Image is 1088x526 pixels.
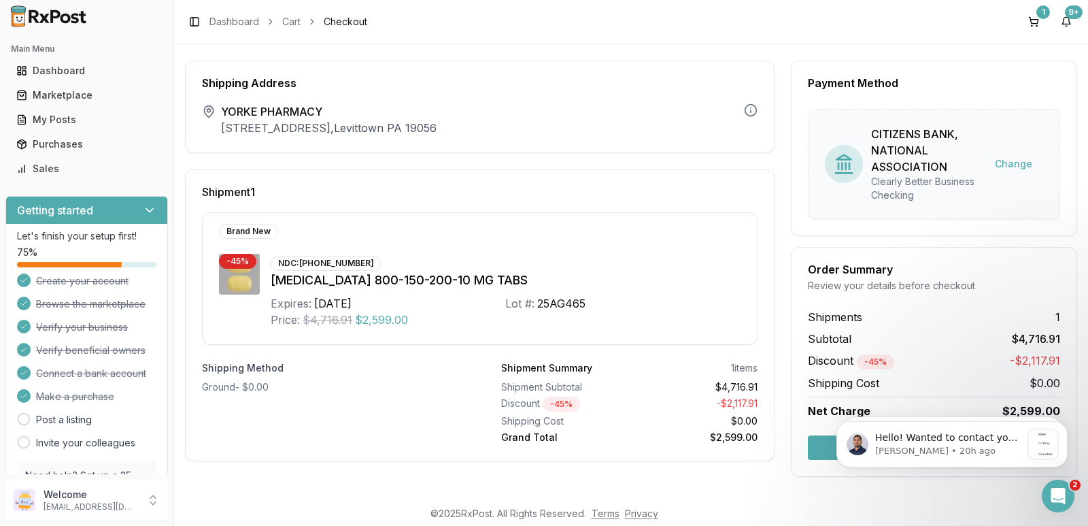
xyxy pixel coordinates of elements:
button: News [136,401,204,455]
a: Dashboard [11,59,163,83]
span: News [157,435,183,444]
img: Profile image for Manuel [197,22,224,49]
img: Profile image for Rachel [171,22,199,49]
span: Connect a bank account [36,367,146,380]
div: 1 [1036,5,1050,19]
iframe: Intercom live chat [1042,480,1074,512]
a: Privacy [625,508,658,519]
a: Marketplace [11,83,163,108]
button: Messages [68,401,136,455]
div: Recent message [28,171,244,186]
div: $2,599.00 [634,431,757,444]
span: Subtotal [808,331,851,347]
span: Net Charge [808,404,870,418]
div: • 20h ago [142,206,186,220]
a: Terms [592,508,619,519]
a: Post a listing [36,413,92,427]
a: Dashboard [209,15,259,29]
div: - 45 % [219,254,256,269]
button: 1 [1023,11,1044,33]
div: All services are online [28,373,244,387]
span: Search for help [28,295,110,310]
p: How can we help? [27,120,245,143]
button: Sales [5,158,168,180]
span: Shipments [808,309,862,325]
span: Discount [808,354,894,367]
h2: Main Menu [11,44,163,54]
img: Profile image for Manuel [28,192,55,219]
span: $2,599.00 [355,312,408,328]
div: Recent messageProfile image for ManuelHello! Wanted to contact you about this order e4622718-969d... [14,160,258,231]
div: - $2,117.91 [634,397,757,412]
div: 25AG465 [537,295,585,312]
a: Cart [282,15,301,29]
button: Search for help [20,289,252,316]
div: [PERSON_NAME] [61,206,139,220]
nav: breadcrumb [209,15,367,29]
div: Order Summary [808,264,1060,275]
button: Help [204,401,272,455]
a: Invite your colleagues [36,436,135,450]
div: 9+ [1065,5,1083,19]
div: Expires: [271,295,311,312]
div: Marketplace [16,88,157,102]
img: logo [27,26,105,48]
img: Symtuza 800-150-200-10 MG TABS [219,254,260,295]
img: RxPost Logo [5,5,92,27]
button: Dashboard [5,60,168,82]
div: Lot #: [505,295,534,312]
span: Home [18,435,49,444]
div: My Posts [16,113,157,127]
button: Marketplace [5,84,168,106]
a: Sales [11,157,163,181]
div: Close [234,22,258,46]
div: CITIZENS BANK, NATIONAL ASSOCIATION [871,126,984,175]
div: Shipping Cost [501,414,624,428]
span: Shipping Cost [808,375,879,391]
button: Purchases [5,133,168,155]
div: - 45 % [543,397,580,412]
span: Messages [79,435,126,444]
p: Need help? Set up a 25 minute call with our team to set up. [25,469,148,510]
span: $4,716.91 [1012,331,1060,347]
div: Sales [16,162,157,176]
button: View status page [28,393,244,420]
a: My Posts [11,108,163,132]
span: 1 [1055,309,1060,325]
iframe: Intercom notifications message [816,394,1088,489]
div: Purchases [16,137,157,151]
div: Send us a message [28,250,227,264]
span: Verify your business [36,320,128,334]
div: Review your details before checkout [808,279,1060,293]
div: Shipment Subtotal [501,380,624,394]
div: Shipping Address [202,78,758,88]
div: Price: [271,312,300,328]
a: Purchases [11,132,163,157]
div: Shipment Summary [501,361,592,375]
p: Let's finish your setup first! [17,229,156,243]
span: Browse the marketplace [36,297,146,311]
span: $4,716.91 [303,312,352,328]
div: $0.00 [634,414,757,428]
div: Payment Method [808,78,1060,88]
div: Grand Total [501,431,624,444]
div: Send us a message [14,238,258,276]
div: Brand New [219,224,278,239]
div: 1 items [731,361,758,375]
button: 9+ [1055,11,1077,33]
span: Verify beneficial owners [36,344,146,357]
span: -$2,117.91 [1010,352,1060,369]
span: YORKE PHARMACY [221,103,437,120]
span: Make a purchase [36,390,114,404]
p: [EMAIL_ADDRESS][DOMAIN_NAME] [44,502,138,512]
img: Profile image for Amantha [146,22,173,49]
div: [DATE] [314,295,352,312]
div: - 45 % [857,355,894,369]
label: Shipping Method [202,361,458,375]
div: Ground - $0.00 [202,380,458,394]
span: $0.00 [1030,375,1060,391]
